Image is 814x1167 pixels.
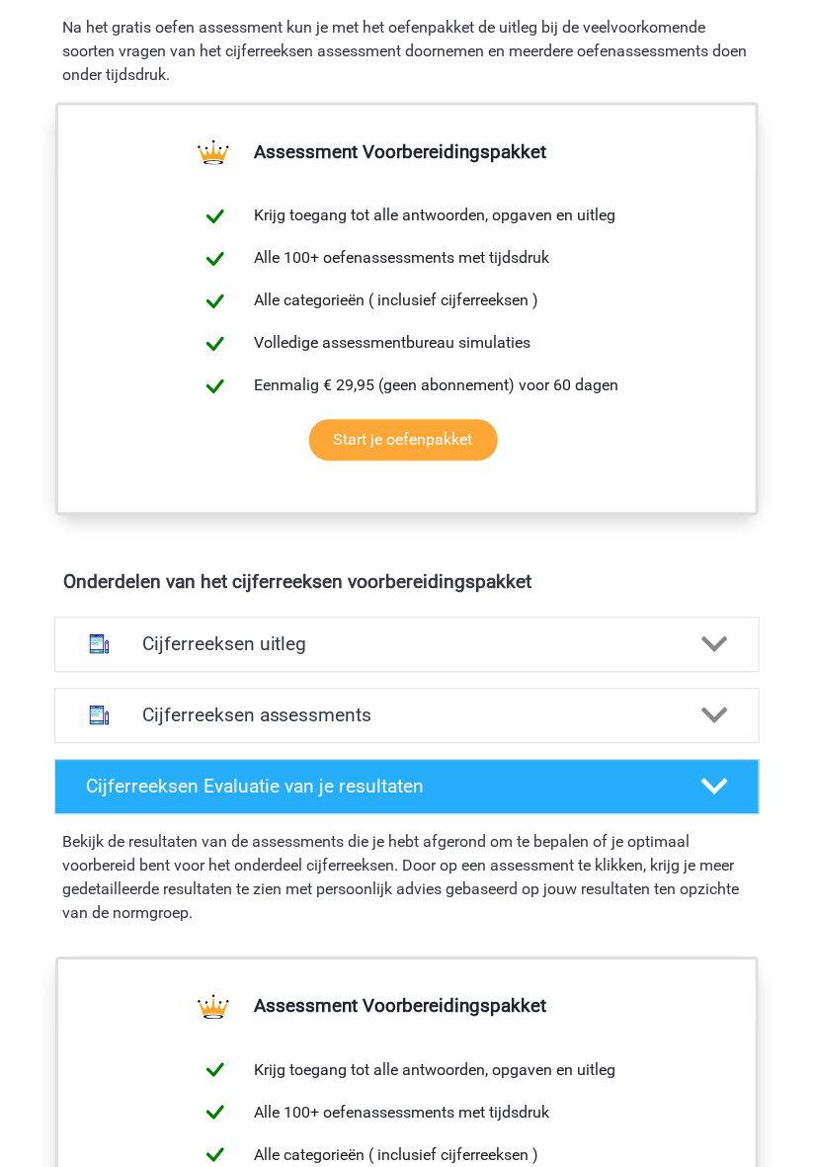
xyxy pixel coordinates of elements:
a: Cijferreeksen Evaluatie van je resultaten [46,760,768,815]
a: assessments Cijferreeksen assessments [46,689,768,744]
h4: Cijferreeksen uitleg [142,633,673,656]
h4: Onderdelen van het cijferreeksen voorbereidingspakket [63,571,751,594]
a: uitleg Cijferreeksen uitleg [46,618,768,673]
img: cijferreeksen uitleg [79,625,120,665]
p: Bekijk de resultaten van de assessments die je hebt afgerond om te bepalen of je optimaal voorber... [62,831,752,926]
a: Start je oefenpakket [309,420,498,461]
img: cijferreeksen assessments [79,696,120,736]
h4: Cijferreeksen Evaluatie van je resultaten [86,776,672,798]
div: Na het gratis oefen assessment kun je met het oefenpakket de uitleg bij de veelvoorkomende soorte... [54,16,760,87]
h4: Cijferreeksen assessments [142,705,673,727]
